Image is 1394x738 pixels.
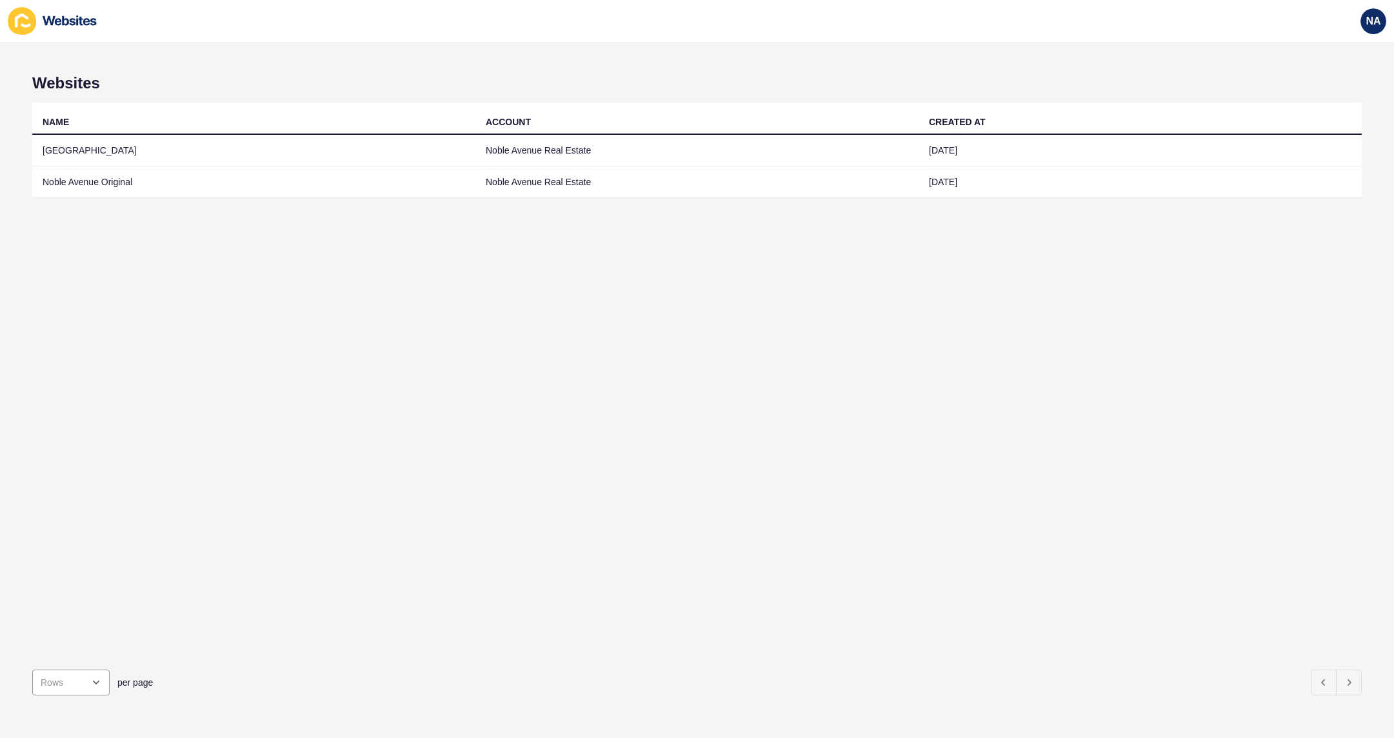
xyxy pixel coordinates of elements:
[929,115,986,128] div: CREATED AT
[32,135,475,166] td: [GEOGRAPHIC_DATA]
[486,115,531,128] div: ACCOUNT
[117,676,153,689] span: per page
[32,166,475,198] td: Noble Avenue Original
[919,135,1362,166] td: [DATE]
[32,670,110,695] div: open menu
[919,166,1362,198] td: [DATE]
[1366,15,1380,28] span: NA
[475,166,919,198] td: Noble Avenue Real Estate
[32,74,1362,92] h1: Websites
[475,135,919,166] td: Noble Avenue Real Estate
[43,115,69,128] div: NAME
